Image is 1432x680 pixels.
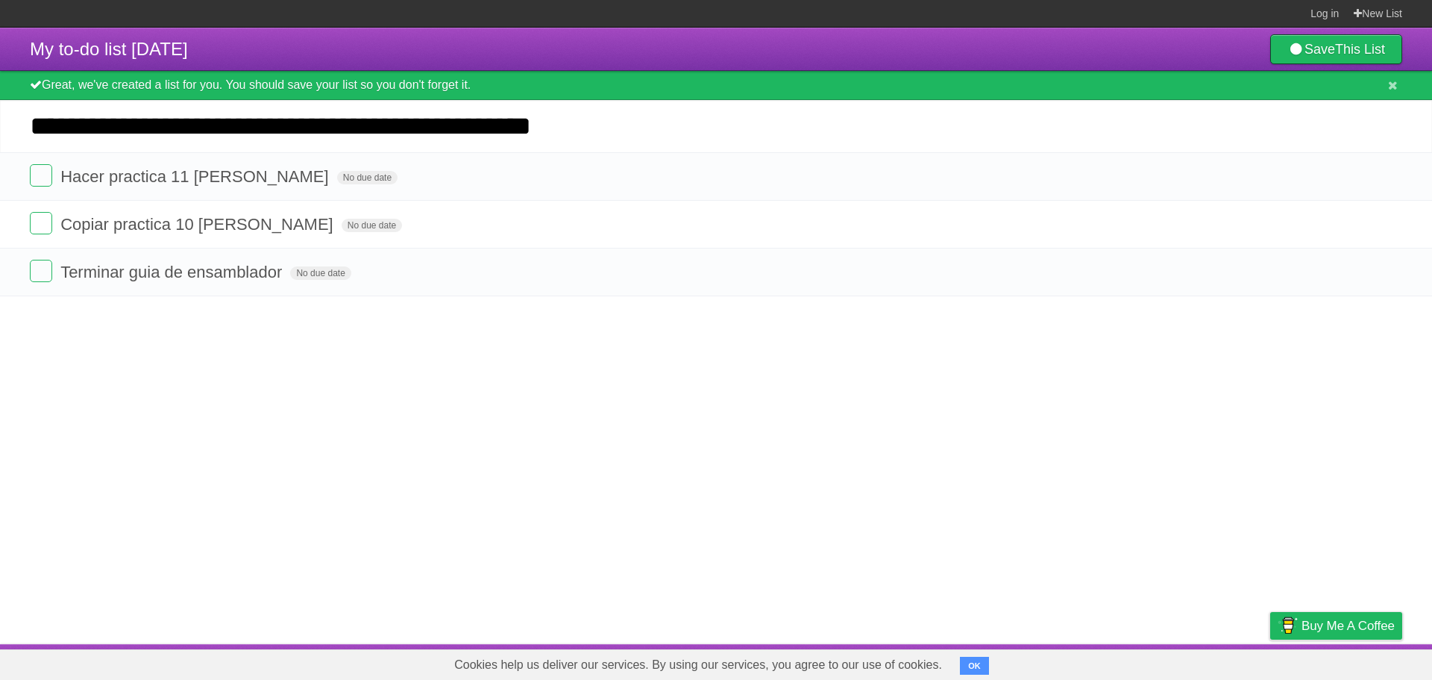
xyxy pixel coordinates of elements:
a: SaveThis List [1270,34,1402,64]
span: No due date [337,171,398,184]
a: Privacy [1251,648,1290,676]
b: This List [1335,42,1385,57]
a: Suggest a feature [1308,648,1402,676]
label: Done [30,260,52,282]
span: Hacer practica 11 [PERSON_NAME] [60,167,332,186]
img: Buy me a coffee [1278,613,1298,638]
span: My to-do list [DATE] [30,39,188,59]
span: Cookies help us deliver our services. By using our services, you agree to our use of cookies. [439,650,957,680]
span: No due date [342,219,402,232]
label: Done [30,212,52,234]
a: Buy me a coffee [1270,612,1402,640]
a: Developers [1121,648,1181,676]
span: Copiar practica 10 [PERSON_NAME] [60,215,337,234]
a: About [1072,648,1103,676]
span: Terminar guia de ensamblador [60,263,286,281]
span: No due date [290,266,351,280]
span: Buy me a coffee [1301,613,1395,639]
button: OK [960,657,989,675]
a: Terms [1200,648,1233,676]
label: Done [30,164,52,187]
